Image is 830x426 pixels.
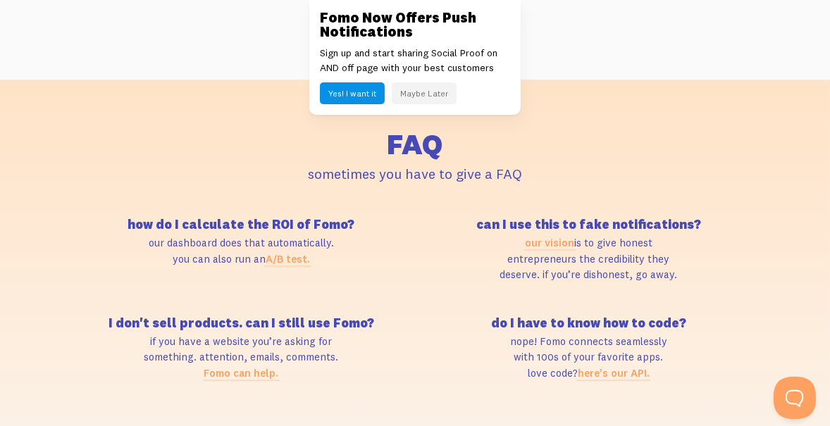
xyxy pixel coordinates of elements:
p: sometimes you have to give a FAQ [76,163,754,184]
a: here’s our API. [578,366,650,380]
h2: FAQ [76,130,754,159]
button: Maybe Later [392,82,457,104]
h5: how do I calculate the ROI of Fomo? [76,218,407,231]
h5: can I use this to fake notifications? [423,218,754,231]
p: Sign up and start sharing Social Proof on AND off page with your best customers [320,46,510,75]
p: if you have a website you’re asking for something. attention, emails, comments. [76,334,407,382]
iframe: Help Scout Beacon - Open [774,377,816,419]
p: nope! Fomo connects seamlessly with 100s of your favorite apps. love code? [423,334,754,382]
button: Yes! I want it [320,82,385,104]
h5: I don't sell products. can I still use Fomo? [76,317,407,330]
p: is to give honest entrepreneurs the credibility they deserve. if you’re dishonest, go away. [423,235,754,283]
h3: Fomo Now Offers Push Notifications [320,11,510,39]
a: Fomo can help. [204,366,279,380]
p: our dashboard does that automatically. you can also run an [76,235,407,267]
a: our vision [525,236,574,249]
h5: do I have to know how to code? [423,317,754,330]
a: A/B test. [266,252,310,265]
